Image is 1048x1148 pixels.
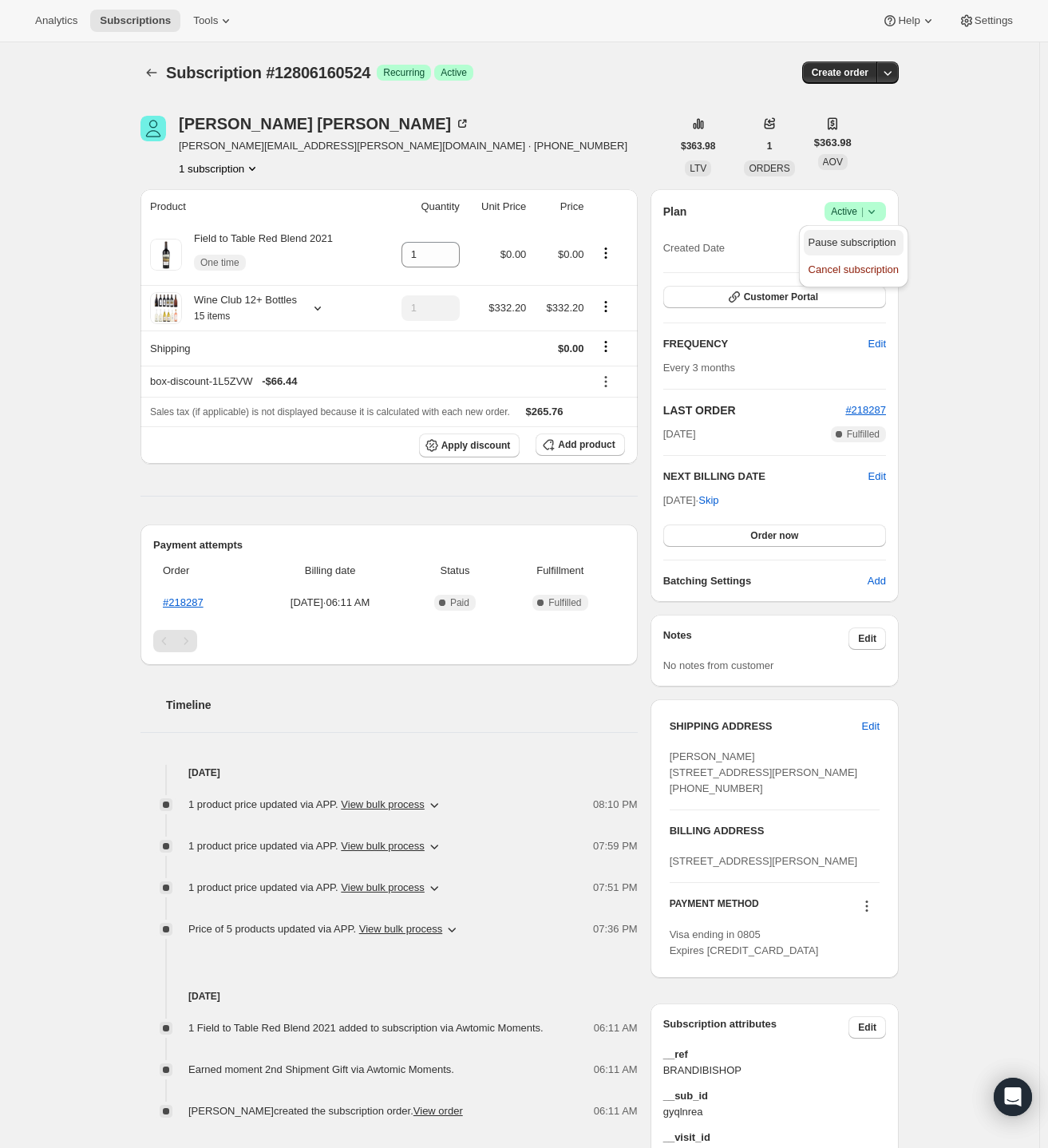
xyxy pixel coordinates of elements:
[872,10,945,32] button: Help
[859,331,896,357] button: Edit
[663,469,868,485] h2: NEXT BILLING DATE
[858,568,896,594] button: Add
[670,855,858,867] span: [STREET_ADDRESS][PERSON_NAME]
[663,336,868,352] h2: FREQUENCY
[898,14,919,27] span: Help
[255,595,405,611] span: [DATE] · 06:11 AM
[450,596,469,609] span: Paid
[188,1022,544,1034] span: 1 Field to Table Red Blend 2021 added to subscription via Awtomic Moments.
[663,1063,886,1079] span: BRANDIBISHOP
[593,338,619,355] button: Shipping actions
[179,833,452,859] button: 1 product price updated via APP. View bulk process
[262,374,297,390] span: - $66.44
[140,765,638,781] h4: [DATE]
[179,792,452,817] button: 1 product price updated via APP. View bulk process
[505,563,615,579] span: Fulfillment
[858,632,876,645] span: Edit
[166,64,370,81] span: Subscription #12806160524
[140,189,382,224] th: Product
[531,189,588,224] th: Price
[90,10,180,32] button: Subscriptions
[341,798,425,810] button: View bulk process
[847,428,880,441] span: Fulfilled
[150,374,583,390] div: box-discount-1L5ZVW
[663,1088,886,1104] span: __sub_id
[188,797,425,813] span: 1 product price updated via APP .
[359,923,443,935] button: View bulk process
[670,718,862,734] h3: SHIPPING ADDRESS
[861,205,864,218] span: |
[558,342,584,354] span: $0.00
[812,66,868,79] span: Create order
[663,1047,886,1063] span: __ref
[500,248,527,260] span: $0.00
[670,928,819,956] span: Visa ending in 0805 Expires [CREDIT_CARD_DATA]
[862,718,880,734] span: Edit
[663,1016,849,1039] h3: Subscription attributes
[663,525,886,547] button: Order now
[100,14,171,27] span: Subscriptions
[594,1103,638,1119] span: 06:11 AM
[193,14,218,27] span: Tools
[182,292,297,324] div: Wine Club 12+ Bottles
[184,10,243,32] button: Tools
[690,163,706,174] span: LTV
[140,988,638,1004] h4: [DATE]
[465,189,532,224] th: Unit Price
[804,257,904,283] button: Cancel subscription
[663,659,774,671] span: No notes from customer
[179,916,469,942] button: Price of 5 products updated via APP. View bulk process
[179,116,470,132] div: [PERSON_NAME] [PERSON_NAME]
[663,402,846,418] h2: LAST ORDER
[546,302,583,314] span: $332.20
[750,529,798,542] span: Order now
[163,596,204,608] a: #218287
[140,61,163,84] button: Subscriptions
[188,921,442,937] span: Price of 5 products updated via APP .
[153,537,625,553] h2: Payment attempts
[188,838,425,854] span: 1 product price updated via APP .
[188,880,425,896] span: 1 product price updated via APP .
[845,404,886,416] a: #218287
[670,823,880,839] h3: BILLING ADDRESS
[140,331,382,366] th: Shipping
[179,138,627,154] span: [PERSON_NAME][EMAIL_ADDRESS][PERSON_NAME][DOMAIN_NAME] · [PHONE_NUMBER]
[526,406,564,418] span: $265.76
[593,298,619,315] button: Product actions
[419,433,520,457] button: Apply discount
[663,627,849,650] h3: Notes
[663,240,725,256] span: Created Date
[802,61,878,84] button: Create order
[868,336,886,352] span: Edit
[663,204,687,220] h2: Plan
[809,236,896,248] span: Pause subscription
[26,10,87,32] button: Analytics
[949,10,1022,32] button: Settings
[831,204,880,220] span: Active
[868,573,886,589] span: Add
[182,231,333,279] div: Field to Table Red Blend 2021
[441,439,511,452] span: Apply discount
[413,1105,463,1117] a: View order
[663,1130,886,1146] span: __visit_id
[341,840,425,852] button: View bulk process
[341,881,425,893] button: View bulk process
[35,14,77,27] span: Analytics
[858,1021,876,1034] span: Edit
[414,563,496,579] span: Status
[558,438,615,451] span: Add product
[698,493,718,509] span: Skip
[140,116,166,141] span: Maricela acevedo
[670,897,759,919] h3: PAYMENT METHOD
[179,875,452,901] button: 1 product price updated via APP. View bulk process
[593,880,638,896] span: 07:51 PM
[868,469,886,485] button: Edit
[194,311,230,322] small: 15 items
[663,426,696,442] span: [DATE]
[593,921,638,937] span: 07:36 PM
[166,697,638,713] h2: Timeline
[848,627,886,650] button: Edit
[593,797,638,813] span: 08:10 PM
[594,1020,638,1036] span: 06:11 AM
